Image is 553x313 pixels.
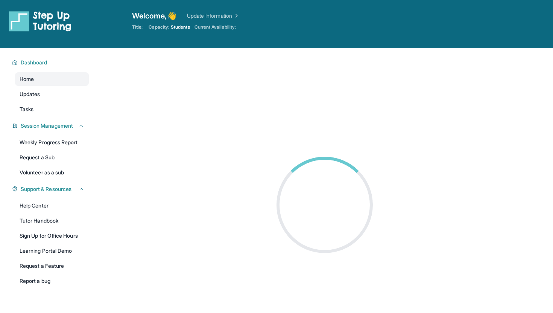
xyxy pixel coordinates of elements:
[15,136,89,149] a: Weekly Progress Report
[18,185,84,193] button: Support & Resources
[132,11,176,21] span: Welcome, 👋
[15,87,89,101] a: Updates
[15,229,89,243] a: Sign Up for Office Hours
[21,59,47,66] span: Dashboard
[20,105,33,113] span: Tasks
[15,151,89,164] a: Request a Sub
[171,24,190,30] span: Students
[15,214,89,227] a: Tutor Handbook
[18,122,84,130] button: Session Management
[15,72,89,86] a: Home
[15,274,89,288] a: Report a bug
[18,59,84,66] button: Dashboard
[149,24,169,30] span: Capacity:
[21,122,73,130] span: Session Management
[9,11,71,32] img: logo
[15,259,89,273] a: Request a Feature
[187,12,240,20] a: Update Information
[194,24,236,30] span: Current Availability:
[20,90,40,98] span: Updates
[15,199,89,212] a: Help Center
[15,102,89,116] a: Tasks
[15,166,89,179] a: Volunteer as a sub
[232,12,240,20] img: Chevron Right
[21,185,71,193] span: Support & Resources
[20,75,34,83] span: Home
[132,24,143,30] span: Title:
[15,244,89,258] a: Learning Portal Demo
